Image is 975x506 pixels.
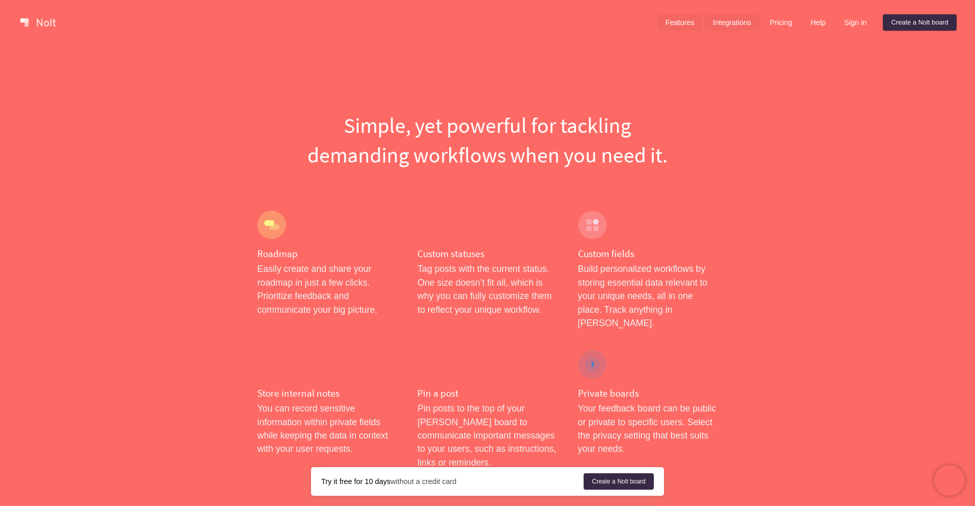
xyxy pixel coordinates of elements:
p: Your feedback board can be public or private to specific users. Select the privacy setting that b... [578,402,718,456]
h4: Pin a post [417,387,557,400]
a: Create a Nolt board [584,473,654,490]
a: Create a Nolt board [883,14,957,31]
h4: Custom fields [578,247,718,260]
div: without a credit card [321,476,584,487]
strong: Try it free for 10 days [321,477,390,486]
a: Integrations [704,14,759,31]
p: Pin posts to the top of your [PERSON_NAME] board to communicate important messages to your users,... [417,402,557,469]
p: Easily create and share your roadmap in just a few clicks. Prioritize feedback and communicate yo... [257,262,397,316]
a: Sign in [836,14,875,31]
p: Build personalized workflows by storing essential data relevant to your unique needs, all in one ... [578,262,718,330]
p: You can record sensitive information within private fields while keeping the data in context with... [257,402,397,456]
h4: Private boards [578,387,718,400]
p: Tag posts with the current status. One size doesn’t fit all, which is why you can fully customize... [417,262,557,316]
a: Help [803,14,834,31]
h1: Simple, yet powerful for tackling demanding workflows when you need it. [257,110,718,170]
a: Features [657,14,703,31]
h4: Custom statuses [417,247,557,260]
h4: Store internal notes [257,387,397,400]
a: Pricing [762,14,801,31]
h4: Roadmap [257,247,397,260]
iframe: Chatra live chat [934,465,965,496]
